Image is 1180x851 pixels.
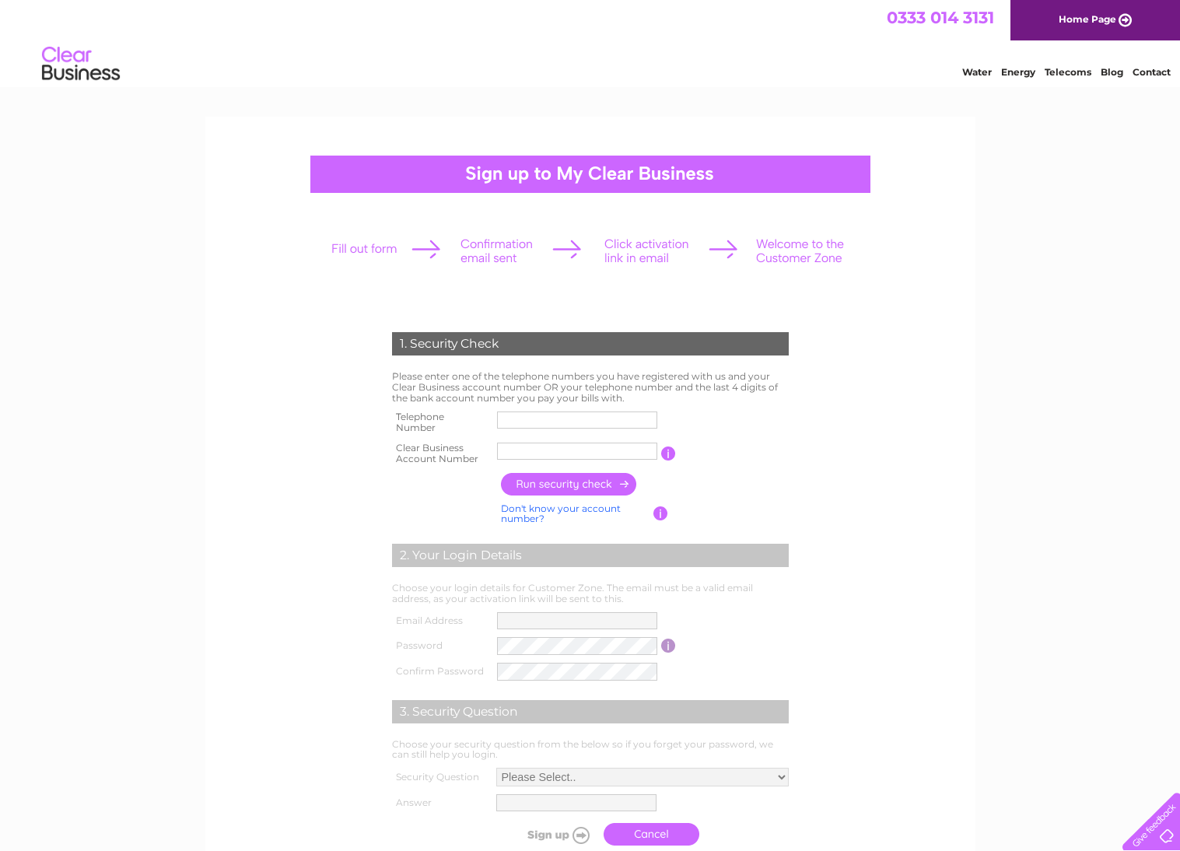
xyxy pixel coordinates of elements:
a: 0333 014 3131 [887,8,994,27]
th: Telephone Number [388,407,494,438]
div: 1. Security Check [392,332,789,355]
td: Please enter one of the telephone numbers you have registered with us and your Clear Business acc... [388,367,793,407]
div: 3. Security Question [392,700,789,723]
th: Security Question [388,764,492,790]
input: Information [653,506,668,520]
a: Telecoms [1045,66,1091,78]
th: Password [388,633,494,659]
td: Choose your security question from the below so if you forget your password, we can still help yo... [388,735,793,765]
img: logo.png [41,40,121,88]
input: Information [661,639,676,653]
input: Submit [500,824,596,846]
a: Water [962,66,992,78]
th: Clear Business Account Number [388,438,494,469]
input: Information [661,447,676,461]
a: Energy [1001,66,1035,78]
a: Cancel [604,823,699,846]
a: Contact [1133,66,1171,78]
a: Blog [1101,66,1123,78]
td: Choose your login details for Customer Zone. The email must be a valid email address, as your act... [388,579,793,608]
div: Clear Business is a trading name of Verastar Limited (registered in [GEOGRAPHIC_DATA] No. 3667643... [223,9,958,75]
th: Email Address [388,608,494,633]
a: Don't know your account number? [501,503,621,525]
div: 2. Your Login Details [392,544,789,567]
th: Confirm Password [388,659,494,685]
th: Answer [388,790,492,815]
